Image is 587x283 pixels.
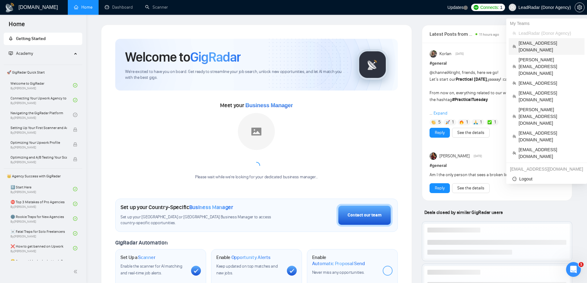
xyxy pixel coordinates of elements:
span: check-circle [73,231,77,236]
span: Optimizing and A/B Testing Your Scanner for Better Results [10,154,67,160]
span: team [512,81,516,85]
span: Alright, friends, here we go! Let’s start our yaaaay! :catt: From now on, everything related to o... [430,70,561,116]
a: dashboardDashboard [105,5,133,10]
span: [EMAIL_ADDRESS][DOMAIN_NAME] [519,146,581,160]
span: Korlan [439,51,451,57]
span: Connects: [480,4,499,11]
span: team [512,151,516,155]
a: Navigating the GigRadar PlatformBy[PERSON_NAME] [10,108,73,122]
h1: Welcome to [125,49,241,65]
a: homeHome [74,5,92,10]
span: lock [73,142,77,147]
img: 🔥 [459,120,464,124]
span: [PERSON_NAME][EMAIL_ADDRESS][DOMAIN_NAME] [519,56,581,77]
img: 🚀 [446,120,450,124]
span: Setting Up Your First Scanner and Auto-Bidder [10,125,67,131]
span: Never miss any opportunities. [312,270,365,275]
span: Academy [16,51,33,56]
span: [DATE] [455,51,464,57]
button: Contact our team [336,204,393,227]
a: Connecting Your Upwork Agency to GigRadarBy[PERSON_NAME] [10,93,73,107]
span: Opportunity Alerts [231,254,271,261]
span: Academy [9,51,33,56]
h1: Set up your Country-Specific [120,204,233,211]
span: Scanner [138,254,155,261]
span: Deals closed by similar GigRadar users [422,207,505,218]
a: Reply [435,129,445,136]
a: See the details [457,129,484,136]
strong: #PracticalTuesday [452,97,488,102]
a: setting [575,5,585,10]
img: 👏 [431,120,436,124]
span: By [PERSON_NAME] [10,146,67,149]
span: double-left [73,269,79,275]
span: fund-projection-screen [9,51,13,55]
span: 1 [466,119,468,125]
span: 1 [494,119,496,125]
span: team [512,65,516,68]
span: Business Manager [189,204,233,211]
span: check-circle [73,202,77,206]
span: 1 [500,4,503,11]
a: searchScanner [145,5,168,10]
h1: Set Up a [120,254,155,261]
button: Reply [430,128,450,138]
span: 🚀 GigRadar Quick Start [4,66,82,79]
button: Reply [430,183,450,193]
span: Home [4,20,30,33]
img: logo [5,3,15,13]
span: 1 [579,262,584,267]
a: See the details [457,185,484,192]
div: My Teams [506,18,587,28]
img: gigradar-logo.png [357,49,388,80]
span: check-circle [73,216,77,221]
span: Am I the only person that sees a broken link? [430,172,512,177]
span: Latest Posts from the GigRadar Community [430,30,474,38]
span: [DATE] [474,153,482,159]
a: 😭 Account blocked: what to do? [10,256,73,270]
span: Meet your [220,102,293,109]
img: 🙏 [474,120,478,124]
div: dima.mirov@gigradar.io [506,164,587,174]
span: [PERSON_NAME][EMAIL_ADDRESS][DOMAIN_NAME] [519,106,581,127]
span: Expand [434,111,447,116]
div: Please wait while we're looking for your dedicated business manager... [191,174,322,180]
img: Korlan [430,50,437,58]
span: Business Manager [245,102,293,108]
span: lock [73,127,77,132]
span: Set up your [GEOGRAPHIC_DATA] or [GEOGRAPHIC_DATA] Business Manager to access country-specific op... [120,214,284,226]
h1: Enable [216,254,271,261]
span: We're excited to have you on board. Get ready to streamline your job search, unlock new opportuni... [125,69,347,81]
a: ☠️ Fatal Traps for Solo FreelancersBy[PERSON_NAME] [10,227,73,240]
strong: Practical [DATE], [456,77,488,82]
span: check-circle [73,98,77,102]
h1: # general [430,60,565,67]
span: team [512,31,516,35]
span: [EMAIL_ADDRESS] [519,80,581,87]
a: Welcome to GigRadarBy[PERSON_NAME] [10,79,73,92]
span: team [512,95,516,98]
span: Logout [512,176,581,182]
span: Optimizing Your Upwork Profile [10,139,67,146]
a: ⛔ Top 3 Mistakes of Pro AgenciesBy[PERSON_NAME] [10,197,73,211]
span: Keep updated on top matches and new jobs. [216,264,278,276]
iframe: Intercom live chat [566,262,581,277]
span: check-circle [73,83,77,87]
span: loading [253,162,260,169]
span: check-circle [73,113,77,117]
a: 1️⃣ Start HereBy[PERSON_NAME] [10,182,73,196]
img: upwork-logo.png [474,5,479,10]
span: user [510,5,515,10]
span: Automatic Proposal Send [312,261,365,267]
img: ✅ [487,120,492,124]
span: @channel [430,70,448,75]
a: Reply [435,185,445,192]
h1: Enable [312,254,378,266]
span: 1 [452,119,454,125]
img: placeholder.png [238,113,275,150]
span: Getting Started [16,36,46,41]
span: lock [73,157,77,161]
span: GigRadar Automation [115,239,167,246]
span: [EMAIL_ADDRESS][DOMAIN_NAME] [519,130,581,143]
span: logout [512,177,517,181]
